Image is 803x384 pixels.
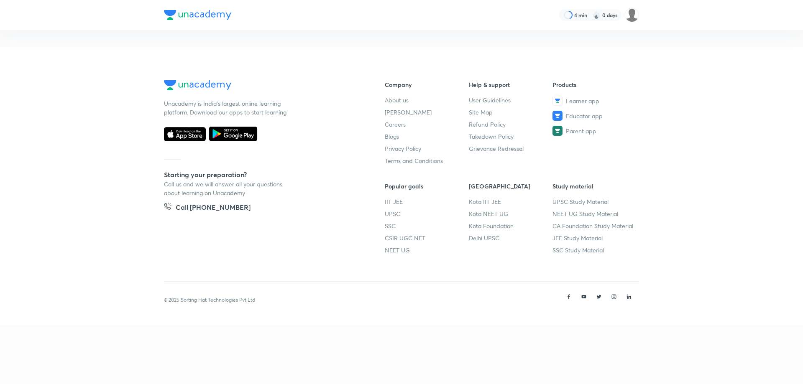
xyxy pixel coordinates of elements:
a: Delhi UPSC [469,234,553,242]
a: Kota IIT JEE [469,197,553,206]
a: About us [385,96,469,104]
a: Parent app [552,126,637,136]
p: Unacademy is India’s largest online learning platform. Download our apps to start learning [164,99,289,117]
a: Privacy Policy [385,144,469,153]
img: Learner app [552,96,563,106]
img: Company Logo [164,10,231,20]
a: Company Logo [164,80,358,92]
a: SSC Study Material [552,246,637,254]
a: Grievance Redressal [469,144,553,153]
img: Parent app [552,126,563,136]
a: Learner app [552,96,637,106]
a: Educator app [552,111,637,121]
img: Educator app [552,111,563,121]
h6: Popular goals [385,182,469,191]
a: CSIR UGC NET [385,234,469,242]
img: streak [592,11,601,19]
a: UPSC [385,209,469,218]
a: Blogs [385,132,469,141]
a: NEET UG [385,246,469,254]
h5: Call [PHONE_NUMBER] [176,202,251,214]
a: NEET UG Study Material [552,209,637,218]
span: Parent app [566,127,596,135]
a: SSC [385,221,469,230]
p: Call us and we will answer all your questions about learning on Unacademy [164,180,289,197]
h6: Company [385,80,469,89]
a: Terms and Conditions [385,156,469,165]
span: Educator app [566,112,603,120]
a: Refund Policy [469,120,553,129]
span: Learner app [566,97,599,105]
h6: [GEOGRAPHIC_DATA] [469,182,553,191]
a: Careers [385,120,469,129]
span: Careers [385,120,406,129]
p: © 2025 Sorting Hat Technologies Pvt Ltd [164,296,255,304]
a: CA Foundation Study Material [552,221,637,230]
h5: Starting your preparation? [164,170,358,180]
a: Site Map [469,108,553,117]
a: JEE Study Material [552,234,637,242]
a: Takedown Policy [469,132,553,141]
a: UPSC Study Material [552,197,637,206]
h6: Products [552,80,637,89]
a: Call [PHONE_NUMBER] [164,202,251,214]
img: Piali K [625,8,639,22]
h6: Study material [552,182,637,191]
a: Kota Foundation [469,221,553,230]
a: IIT JEE [385,197,469,206]
a: User Guidelines [469,96,553,104]
a: Kota NEET UG [469,209,553,218]
h6: Help & support [469,80,553,89]
a: [PERSON_NAME] [385,108,469,117]
img: Company Logo [164,80,231,90]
